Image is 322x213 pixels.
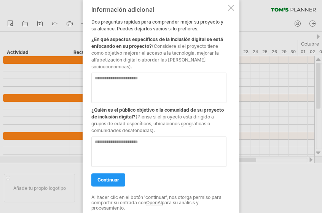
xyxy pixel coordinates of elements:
[91,32,226,70] div: ¿En qué aspectos específicos de la inclusión digital se está enfocando en su proyecto?
[91,173,125,186] a: continuar
[91,6,226,13] div: Información adicional
[91,43,219,69] span: (Considere si el proyecto tiene como objetivo mejorar el acceso a la tecnología, mejorar la alfab...
[91,19,223,32] font: Dos preguntas rápidas para comprender mejor su proyecto y su alcance. Puedes dejarlos vacíos si l...
[91,195,226,211] div: Al hacer clic en el botón 'continuar', nos otorga permiso para compartir su entrada con para su a...
[146,200,162,205] a: OpenAI
[91,114,214,133] span: (Piense si el proyecto está dirigido a grupos de edad específicos, ubicaciones geográficas o comu...
[91,103,226,134] div: ¿Quién es el público objetivo o la comunidad de su proyecto de inclusión digital?
[97,177,119,183] span: continuar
